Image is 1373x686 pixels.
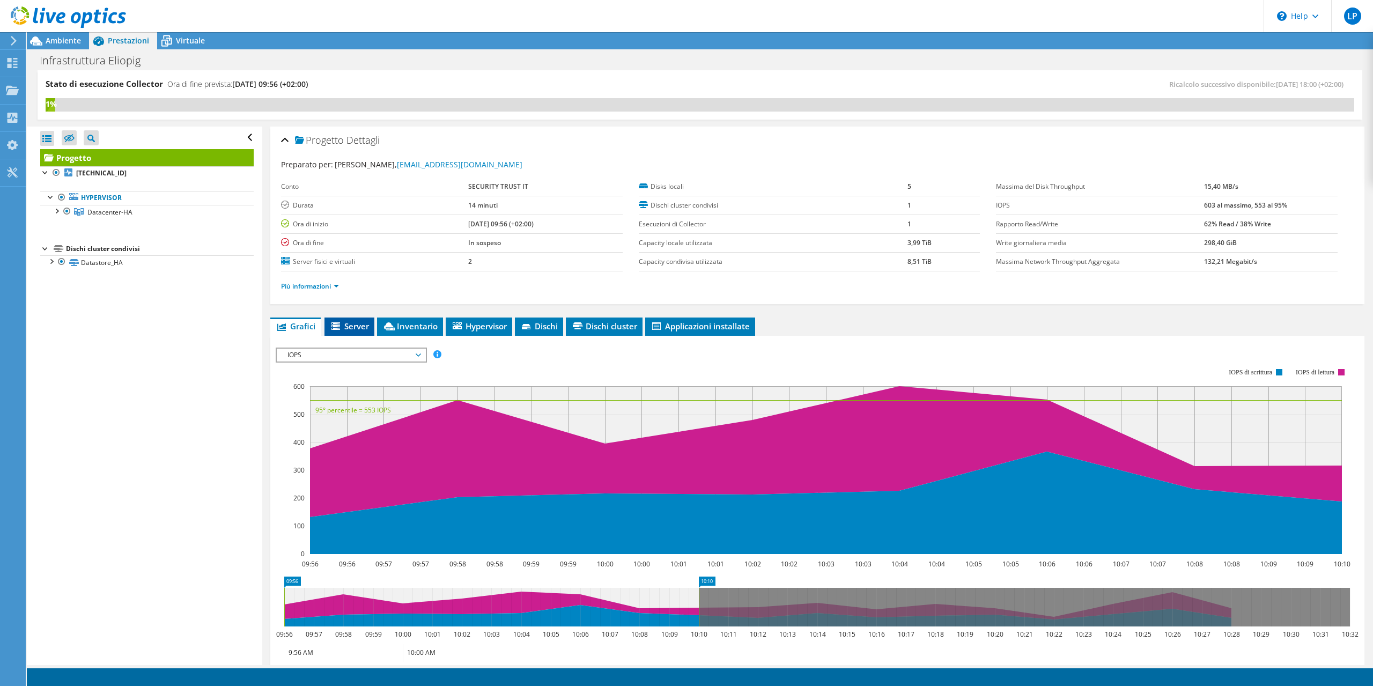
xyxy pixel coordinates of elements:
label: Massima del Disk Throughput [996,181,1204,192]
text: 400 [293,438,305,447]
text: 10:04 [891,559,908,569]
text: 10:01 [670,559,687,569]
b: [DATE] 09:56 (+02:00) [468,219,534,228]
b: 5 [907,182,911,191]
text: 10:23 [1075,630,1092,639]
text: 10:15 [839,630,855,639]
label: Dischi cluster condivisi [639,200,907,211]
span: Dischi cluster [571,321,637,331]
text: 10:11 [720,630,737,639]
label: Massima Network Throughput Aggregata [996,256,1204,267]
text: 10:18 [927,630,944,639]
label: Durata [281,200,468,211]
text: 09:58 [335,630,352,639]
a: Datastore_HA [40,255,254,269]
text: 10:06 [572,630,589,639]
text: 09:58 [449,559,466,569]
text: 10:04 [928,559,945,569]
text: 600 [293,382,305,391]
text: 10:30 [1283,630,1300,639]
text: 09:57 [412,559,429,569]
text: 10:16 [868,630,885,639]
label: IOPS [996,200,1204,211]
span: Dettagli [346,134,380,146]
h1: Infrastruttura Eliopig [35,55,157,67]
span: Applicazioni installate [651,321,750,331]
label: Rapporto Read/Write [996,219,1204,230]
b: 2 [468,257,472,266]
label: Server fisici e virtuali [281,256,468,267]
text: 500 [293,410,305,419]
text: IOPS di scrittura [1229,368,1273,376]
text: 10:27 [1194,630,1210,639]
text: 10:08 [631,630,648,639]
a: Più informazioni [281,282,339,291]
span: Inventario [382,321,438,331]
text: 10:09 [1260,559,1277,569]
text: 10:05 [1002,559,1019,569]
text: 10:07 [602,630,618,639]
text: 10:26 [1164,630,1181,639]
text: 10:03 [818,559,835,569]
span: Grafici [276,321,315,331]
text: 10:05 [965,559,982,569]
text: 10:10 [691,630,707,639]
text: 95° percentile = 553 IOPS [315,405,391,415]
text: 10:03 [483,630,500,639]
text: 10:08 [1223,559,1240,569]
span: IOPS [282,349,420,362]
span: Progetto [295,135,344,146]
text: 10:29 [1253,630,1269,639]
span: Server [330,321,369,331]
text: 10:02 [744,559,761,569]
label: Esecuzioni di Collector [639,219,907,230]
text: 10:01 [424,630,441,639]
text: 09:59 [365,630,382,639]
b: 14 minuti [468,201,498,210]
span: Hypervisor [451,321,507,331]
a: Hypervisor [40,191,254,205]
text: 10:05 [543,630,559,639]
b: [TECHNICAL_ID] [76,168,127,178]
a: [EMAIL_ADDRESS][DOMAIN_NAME] [397,159,522,169]
text: 10:21 [1016,630,1033,639]
label: Preparato per: [281,159,333,169]
span: Ricalcolo successivo disponibile: [1169,79,1349,89]
span: [DATE] 09:56 (+02:00) [232,79,308,89]
label: Write giornaliera media [996,238,1204,248]
b: SECURITY TRUST IT [468,182,528,191]
text: 10:25 [1135,630,1151,639]
text: 10:02 [781,559,798,569]
text: 10:32 [1342,630,1359,639]
text: 10:13 [779,630,796,639]
text: 10:31 [1312,630,1329,639]
h4: Ora di fine prevista: [167,78,308,90]
label: Capacity locale utilizzata [639,238,907,248]
span: LP [1344,8,1361,25]
span: [PERSON_NAME], [335,159,522,169]
text: 09:56 [339,559,356,569]
text: IOPS di lettura [1296,368,1335,376]
text: 09:59 [523,559,540,569]
text: 10:12 [750,630,766,639]
b: 3,99 TiB [907,238,932,247]
text: 10:00 [395,630,411,639]
svg: \n [1277,11,1287,21]
text: 10:09 [1297,559,1313,569]
label: Capacity condivisa utilizzata [639,256,907,267]
div: Dischi cluster condivisi [66,242,254,255]
text: 200 [293,493,305,503]
text: 10:03 [855,559,872,569]
b: 1 [907,201,911,210]
a: [TECHNICAL_ID] [40,166,254,180]
span: Ambiente [46,35,81,46]
text: 10:28 [1223,630,1240,639]
b: 15,40 MB/s [1204,182,1238,191]
text: 10:17 [898,630,914,639]
text: 10:06 [1039,559,1055,569]
text: 10:02 [454,630,470,639]
span: Virtuale [176,35,205,46]
text: 09:56 [276,630,293,639]
text: 10:00 [633,559,650,569]
b: 62% Read / 38% Write [1204,219,1271,228]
